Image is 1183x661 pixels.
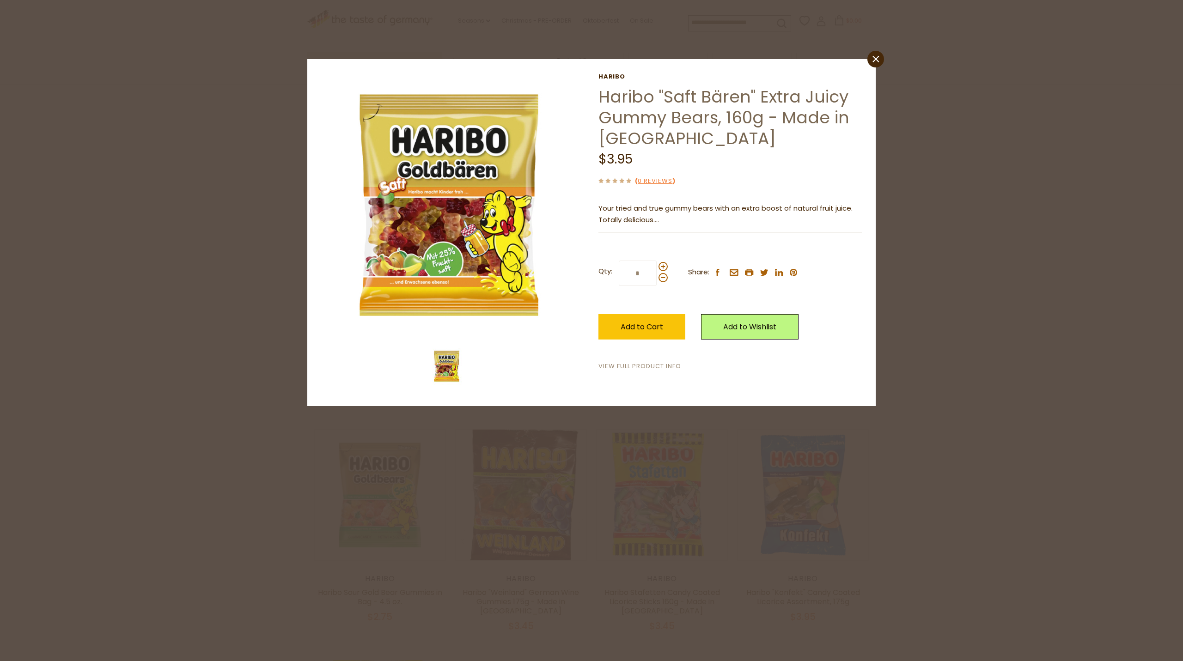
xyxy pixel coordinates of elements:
[635,176,675,185] span: ( )
[429,348,466,385] img: Haribo Saft Baren Extra Juicy
[598,314,685,340] button: Add to Cart
[598,150,633,168] span: $3.95
[619,261,657,286] input: Qty:
[598,73,862,80] a: Haribo
[621,321,663,332] span: Add to Cart
[598,203,862,226] p: Your tried and true gummy bears with an extra boost of natural fruit juice. Totally delicious.
[598,266,612,277] strong: Qty:
[321,73,585,337] img: Haribo Saft Baren Extra Juicy
[688,267,709,278] span: Share:
[598,85,849,150] a: Haribo "Saft Bären" Extra Juicy Gummy Bears, 160g - Made in [GEOGRAPHIC_DATA]
[701,314,799,340] a: Add to Wishlist
[638,176,672,186] a: 0 Reviews
[598,362,681,371] a: View Full Product Info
